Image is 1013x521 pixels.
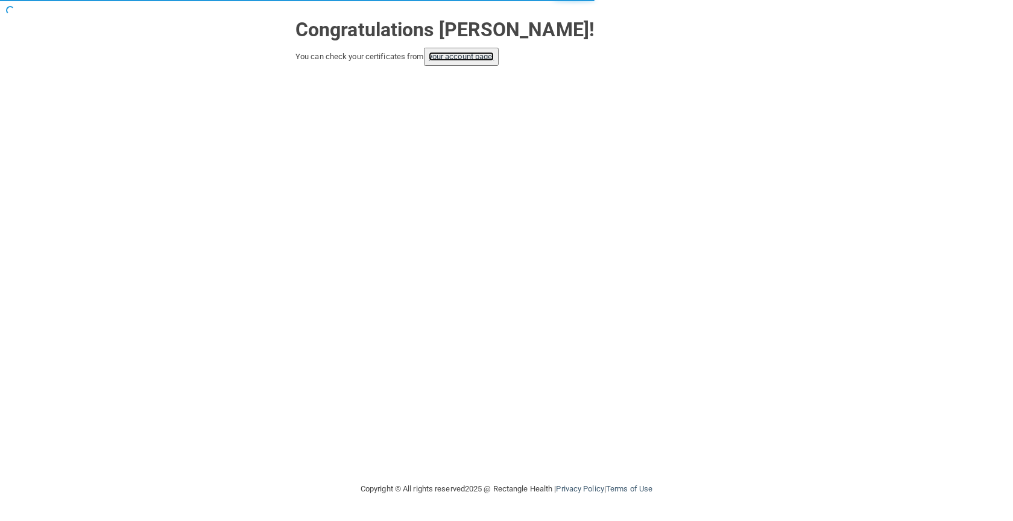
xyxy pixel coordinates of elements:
[295,18,595,41] strong: Congratulations [PERSON_NAME]!
[556,484,604,493] a: Privacy Policy
[424,48,499,66] button: your account page!
[429,52,494,61] a: your account page!
[606,484,652,493] a: Terms of Use
[295,48,718,66] div: You can check your certificates from
[286,470,727,508] div: Copyright © All rights reserved 2025 @ Rectangle Health | |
